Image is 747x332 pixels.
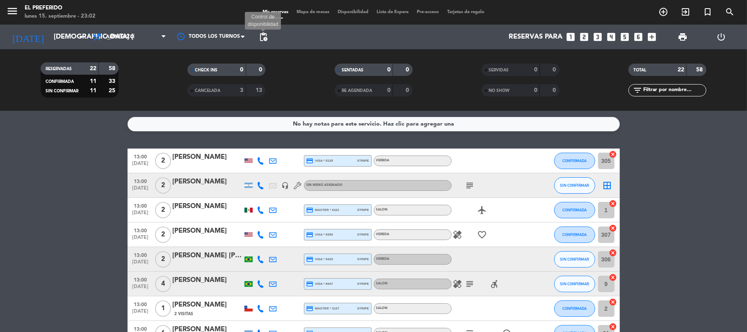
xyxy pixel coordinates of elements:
[562,232,587,237] span: CONFIRMADA
[609,273,617,282] i: cancel
[609,224,617,232] i: cancel
[534,87,537,93] strong: 0
[306,206,340,214] span: master * 6161
[562,158,587,163] span: CONFIRMADA
[6,5,18,17] i: menu
[534,67,537,73] strong: 0
[609,323,617,331] i: cancel
[609,199,617,208] i: cancel
[130,210,151,220] span: [DATE]
[566,32,576,42] i: looks_one
[130,201,151,210] span: 13:00
[155,177,171,194] span: 2
[562,306,587,311] span: CONFIRMADA
[306,157,314,165] i: credit_card
[76,32,86,42] i: arrow_drop_down
[357,158,369,163] span: stripe
[490,279,500,289] i: accessible_forward
[477,230,487,240] i: favorite_border
[130,275,151,284] span: 13:00
[413,10,443,14] span: Pre-acceso
[553,87,557,93] strong: 0
[306,231,333,238] span: visa * 6950
[387,87,391,93] strong: 0
[130,284,151,293] span: [DATE]
[560,257,589,261] span: SIN CONFIRMAR
[562,208,587,212] span: CONFIRMADA
[465,279,475,289] i: subject
[292,10,334,14] span: Mapa de mesas
[173,201,242,212] div: [PERSON_NAME]
[130,250,151,259] span: 13:00
[6,28,50,46] i: [DATE]
[173,176,242,187] div: [PERSON_NAME]
[357,207,369,213] span: stripe
[130,161,151,170] span: [DATE]
[717,32,726,42] i: power_settings_new
[453,279,463,289] i: healing
[609,298,617,306] i: cancel
[259,67,264,73] strong: 0
[306,305,314,312] i: credit_card
[173,300,242,310] div: [PERSON_NAME]
[130,235,151,244] span: [DATE]
[509,33,563,41] span: Reservas para
[173,250,242,261] div: [PERSON_NAME] [PERSON_NAME]
[155,300,171,317] span: 1
[593,32,603,42] i: looks_3
[240,67,244,73] strong: 0
[465,181,475,190] i: subject
[681,7,690,17] i: exit_to_app
[155,153,171,169] span: 2
[293,119,454,129] div: No hay notas para este servicio. Haz clic para agregar una
[46,80,74,84] span: CONFIRMADA
[443,10,489,14] span: Tarjetas de regalo
[489,68,509,72] span: SERVIDAS
[606,32,617,42] i: looks_4
[245,12,281,30] div: Control de disponibilidad
[130,225,151,235] span: 13:00
[603,181,612,190] i: border_all
[109,78,117,84] strong: 33
[342,68,364,72] span: SENTADAS
[195,68,217,72] span: CHECK INS
[130,176,151,185] span: 13:00
[155,251,171,268] span: 2
[25,12,96,21] div: lunes 15. septiembre - 23:02
[357,306,369,311] span: stripe
[155,227,171,243] span: 2
[282,182,289,189] i: headset_mic
[130,259,151,269] span: [DATE]
[357,281,369,286] span: stripe
[173,152,242,163] div: [PERSON_NAME]
[703,7,713,17] i: turned_in_not
[90,66,96,71] strong: 22
[387,67,391,73] strong: 0
[173,226,242,236] div: [PERSON_NAME]
[647,32,658,42] i: add_box
[334,10,372,14] span: Disponibilidad
[633,32,644,42] i: looks_6
[258,32,268,42] span: pending_actions
[376,307,388,310] span: SALON
[372,10,413,14] span: Lista de Espera
[477,205,487,215] i: airplanemode_active
[46,67,72,71] span: RESERVADAS
[553,67,557,73] strong: 0
[560,183,589,188] span: SIN CONFIRMAR
[306,305,340,312] span: master * 3127
[633,68,646,72] span: TOTAL
[109,88,117,94] strong: 25
[678,32,688,42] span: print
[130,151,151,161] span: 13:00
[406,67,411,73] strong: 0
[109,66,117,71] strong: 58
[130,185,151,195] span: [DATE]
[306,256,314,263] i: credit_card
[306,206,314,214] i: credit_card
[357,256,369,262] span: stripe
[560,282,589,286] span: SIN CONFIRMAR
[376,208,388,211] span: SALON
[620,32,630,42] i: looks_5
[579,32,590,42] i: looks_two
